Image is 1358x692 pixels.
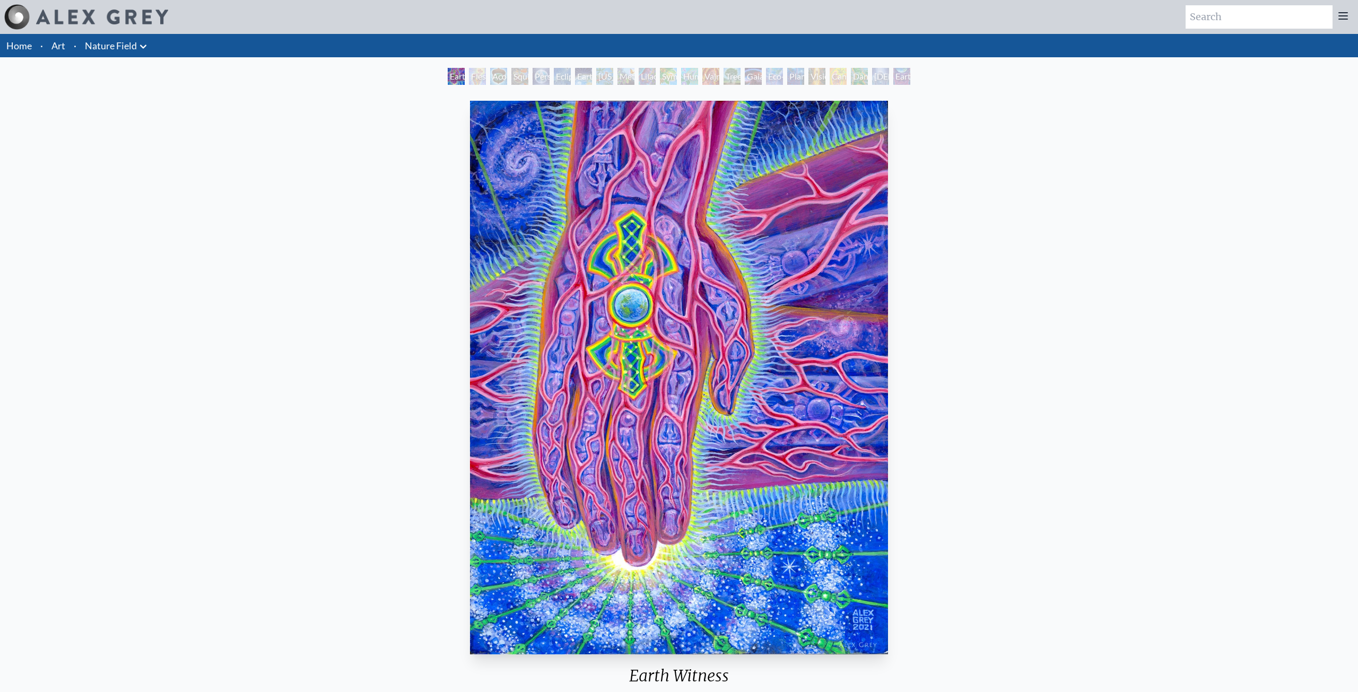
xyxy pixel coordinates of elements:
div: [US_STATE] Song [596,68,613,85]
img: Earth-Witness-2021-Alex-Grey-watermarked.jpeg [470,101,889,654]
div: Squirrel [511,68,528,85]
div: Vision Tree [808,68,825,85]
div: [DEMOGRAPHIC_DATA] in the Ocean of Awareness [872,68,889,85]
div: Earth Energies [575,68,592,85]
div: Acorn Dream [490,68,507,85]
a: Home [6,40,32,51]
div: Eco-Atlas [766,68,783,85]
div: Tree & Person [724,68,741,85]
a: Art [51,38,65,53]
div: Dance of Cannabia [851,68,868,85]
div: Vajra Horse [702,68,719,85]
div: Earthmind [893,68,910,85]
div: Planetary Prayers [787,68,804,85]
div: Earth Witness [448,68,465,85]
div: Metamorphosis [617,68,634,85]
div: Flesh of the Gods [469,68,486,85]
div: Cannabis Mudra [830,68,847,85]
li: · [69,34,81,57]
a: Nature Field [85,38,137,53]
div: Humming Bird [681,68,698,85]
li: · [36,34,47,57]
input: Search [1186,5,1333,29]
div: Lilacs [639,68,656,85]
div: Person Planet [533,68,550,85]
div: Eclipse [554,68,571,85]
div: Gaia [745,68,762,85]
div: Symbiosis: Gall Wasp & Oak Tree [660,68,677,85]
